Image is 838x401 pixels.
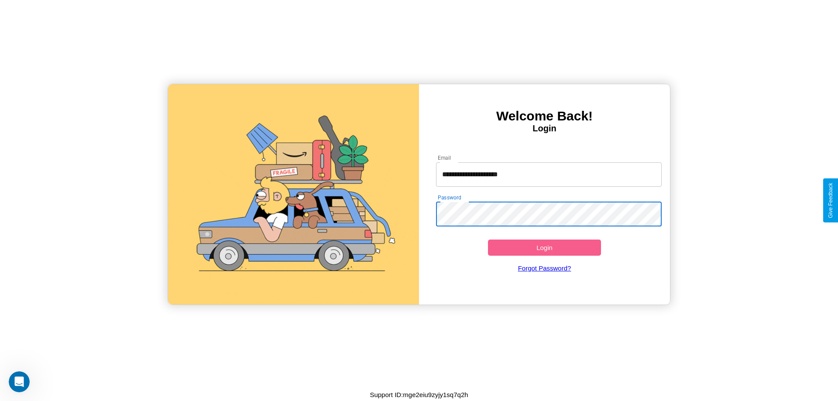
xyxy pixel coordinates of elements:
p: Support ID: mge2eiu9zyjy1sq7q2h [370,389,468,401]
label: Email [438,154,451,161]
button: Login [488,240,601,256]
iframe: Intercom live chat [9,371,30,392]
label: Password [438,194,461,201]
img: gif [168,84,419,305]
h4: Login [419,123,670,134]
a: Forgot Password? [432,256,658,281]
h3: Welcome Back! [419,109,670,123]
div: Give Feedback [828,183,834,218]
